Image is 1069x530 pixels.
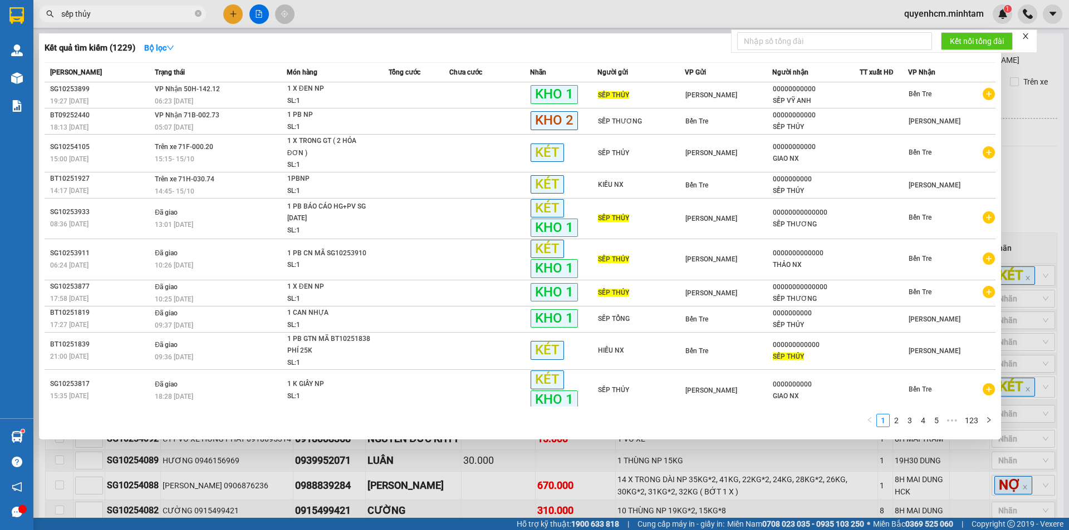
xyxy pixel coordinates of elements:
[531,283,578,301] span: KHO 1
[983,286,995,298] span: plus-circle
[50,187,89,195] span: 14:17 [DATE]
[50,141,151,153] div: SG10254105
[531,390,578,409] span: KHO 1
[983,211,995,224] span: plus-circle
[12,457,22,467] span: question-circle
[876,414,890,427] li: 1
[685,255,737,263] span: [PERSON_NAME]
[287,173,371,185] div: 1PBNP
[863,414,876,427] li: Previous Page
[155,309,178,317] span: Đã giao
[50,123,89,131] span: 18:13 [DATE]
[195,9,202,19] span: close-circle
[909,148,931,156] span: Bến Tre
[11,100,23,112] img: solution-icon
[155,209,178,216] span: Đã giao
[155,283,178,291] span: Đã giao
[61,8,193,20] input: Tìm tên, số ĐT hoặc mã đơn
[890,414,903,427] a: 2
[287,68,317,76] span: Món hàng
[50,155,89,163] span: 15:00 [DATE]
[531,309,578,328] span: KHO 1
[685,91,737,99] span: [PERSON_NAME]
[135,39,183,57] button: Bộ lọcdown
[904,414,916,427] a: 3
[155,187,194,195] span: 14:45 - 15/10
[950,35,1004,47] span: Kết nối tổng đài
[50,281,151,293] div: SG10253877
[287,135,371,159] div: 1 X TRONG GT ( 2 HÓA ĐƠN )
[12,507,22,517] span: message
[860,68,894,76] span: TT xuất HĐ
[598,289,629,296] span: SẾP THỦY
[941,32,1013,50] button: Kết nối tổng đài
[155,123,193,131] span: 05:07 [DATE]
[287,247,371,260] div: 1 PB CN MÃ SG10253910
[773,153,859,165] div: GIAO NX
[50,261,89,269] span: 06:24 [DATE]
[287,293,371,305] div: SL: 1
[773,259,859,271] div: THẢO NX
[11,431,23,443] img: warehouse-icon
[773,95,859,107] div: SẾP VỸ ANH
[685,347,708,355] span: Bến Tre
[155,295,193,303] span: 10:25 [DATE]
[50,321,89,329] span: 17:27 [DATE]
[737,32,932,50] input: Nhập số tổng đài
[598,384,684,396] div: SẾP THỦY
[50,307,151,319] div: BT10251819
[930,414,943,427] a: 5
[773,110,859,121] div: 00000000000
[287,95,371,107] div: SL: 1
[943,414,961,427] li: Next 5 Pages
[155,221,193,229] span: 13:01 [DATE]
[531,259,578,278] span: KHO 1
[155,249,178,257] span: Đã giao
[983,88,995,100] span: plus-circle
[50,173,151,185] div: BT10251927
[685,149,737,157] span: [PERSON_NAME]
[50,97,89,105] span: 19:27 [DATE]
[50,83,151,95] div: SG10253899
[155,175,214,183] span: Trên xe 71H-030.74
[773,247,859,259] div: 0000000000000
[982,414,996,427] button: right
[908,68,935,76] span: VP Nhận
[773,219,859,230] div: SẾP THƯƠNG
[943,414,961,427] span: •••
[155,85,220,93] span: VP Nhận 50H-142.12
[389,68,420,76] span: Tổng cước
[531,111,578,130] span: KHO 2
[909,315,960,323] span: [PERSON_NAME]
[909,90,931,98] span: Bến Tre
[12,482,22,492] span: notification
[9,7,24,24] img: logo-vxr
[155,341,178,349] span: Đã giao
[773,353,804,360] span: SẾP THỦY
[909,255,931,262] span: Bến Tre
[909,288,931,296] span: Bến Tre
[11,72,23,84] img: warehouse-icon
[983,383,995,395] span: plus-circle
[773,207,859,219] div: 00000000000000
[531,199,564,217] span: KÉT
[1022,32,1029,40] span: close
[155,97,193,105] span: 06:23 [DATE]
[985,417,992,423] span: right
[287,378,371,390] div: 1 K GIẤY NP
[11,44,23,56] img: warehouse-icon
[773,121,859,133] div: SẾP THỦY
[287,259,371,271] div: SL: 1
[449,68,482,76] span: Chưa cước
[903,414,916,427] li: 3
[909,181,960,189] span: [PERSON_NAME]
[866,417,873,423] span: left
[531,240,564,258] span: KÉT
[50,339,151,350] div: BT10251839
[909,347,960,355] span: [PERSON_NAME]
[287,159,371,171] div: SL: 1
[155,143,213,151] span: Trên xe 71F-000.20
[155,111,219,119] span: VP Nhận 71B-002.73
[155,68,185,76] span: Trạng thái
[983,252,995,265] span: plus-circle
